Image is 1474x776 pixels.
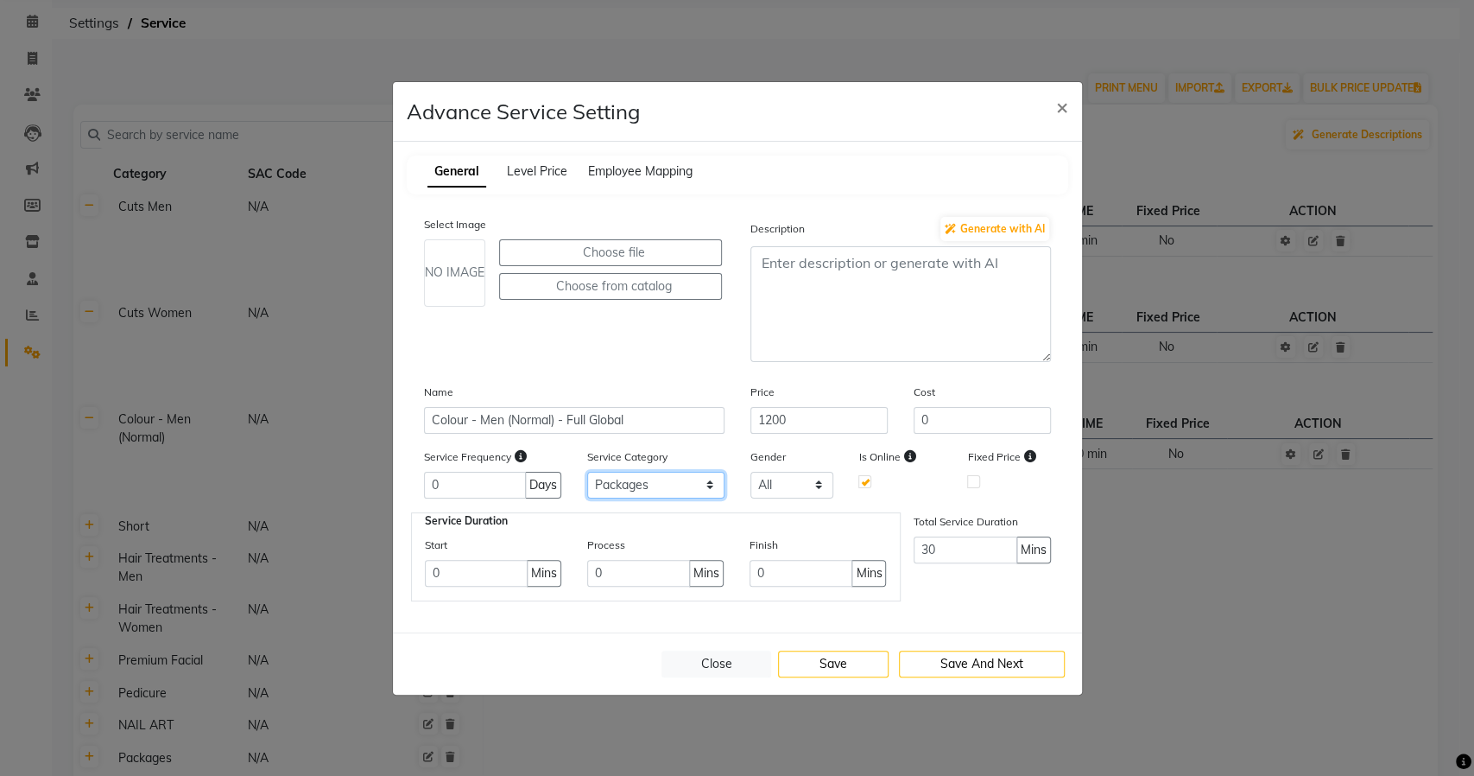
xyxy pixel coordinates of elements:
button: Save And Next [899,651,1065,677]
h4: Advance Service Setting [407,96,641,127]
span: Mins [1021,541,1047,559]
button: Choose from catalog [499,273,722,300]
span: NO IMAGE [425,264,484,282]
label: Description [750,221,805,237]
button: Close [661,651,772,677]
label: Name [424,385,453,400]
label: Service Frequency [424,449,511,465]
button: Close [1042,82,1082,130]
button: Generate with AI [940,217,1049,241]
span: Mins [531,564,557,582]
button: Save [778,651,889,677]
span: Generate with AI [945,222,1045,235]
span: × [1056,93,1068,119]
label: Fixed Price [968,449,1021,465]
label: Start [425,537,447,553]
label: Process [587,537,625,553]
label: Price [750,385,775,400]
legend: Service Duration [425,513,508,529]
label: Gender [750,449,786,465]
span: Mins [693,564,719,582]
label: Cost [914,385,935,400]
label: Finish [750,537,778,553]
label: Is Online [859,449,901,465]
span: Mins [856,564,882,582]
label: Service Category [587,449,667,465]
label: Total Service Duration [914,514,1018,530]
span: Employee Mapping [588,163,693,179]
span: Days [529,476,557,494]
label: Choose file [499,239,722,266]
span: Level Price [507,163,567,179]
span: General [427,156,486,188]
label: Select Image [424,217,486,232]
